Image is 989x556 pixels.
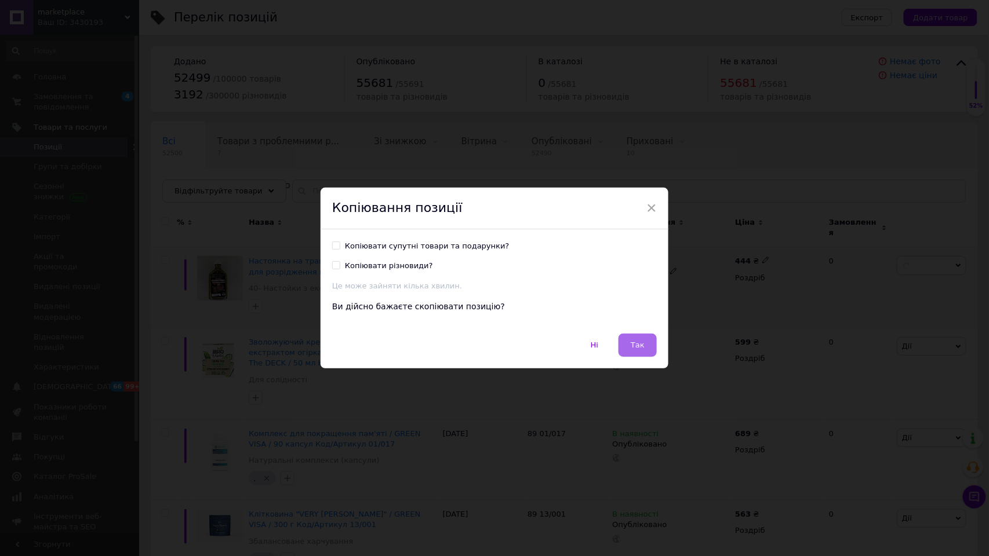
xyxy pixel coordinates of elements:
span: × [646,198,657,218]
span: Це може зайняти кілька хвилин. [332,281,462,290]
span: Копіювання позиції [332,200,463,215]
span: Ні [591,341,598,349]
div: Ви дійсно бажаєте скопіювати позицію? [332,301,657,313]
div: Копіювати супутні товари та подарунки? [345,241,510,251]
span: Так [631,341,645,349]
div: Копіювати різновиди? [345,261,433,271]
button: Так [619,334,657,357]
button: Ні [579,334,610,357]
